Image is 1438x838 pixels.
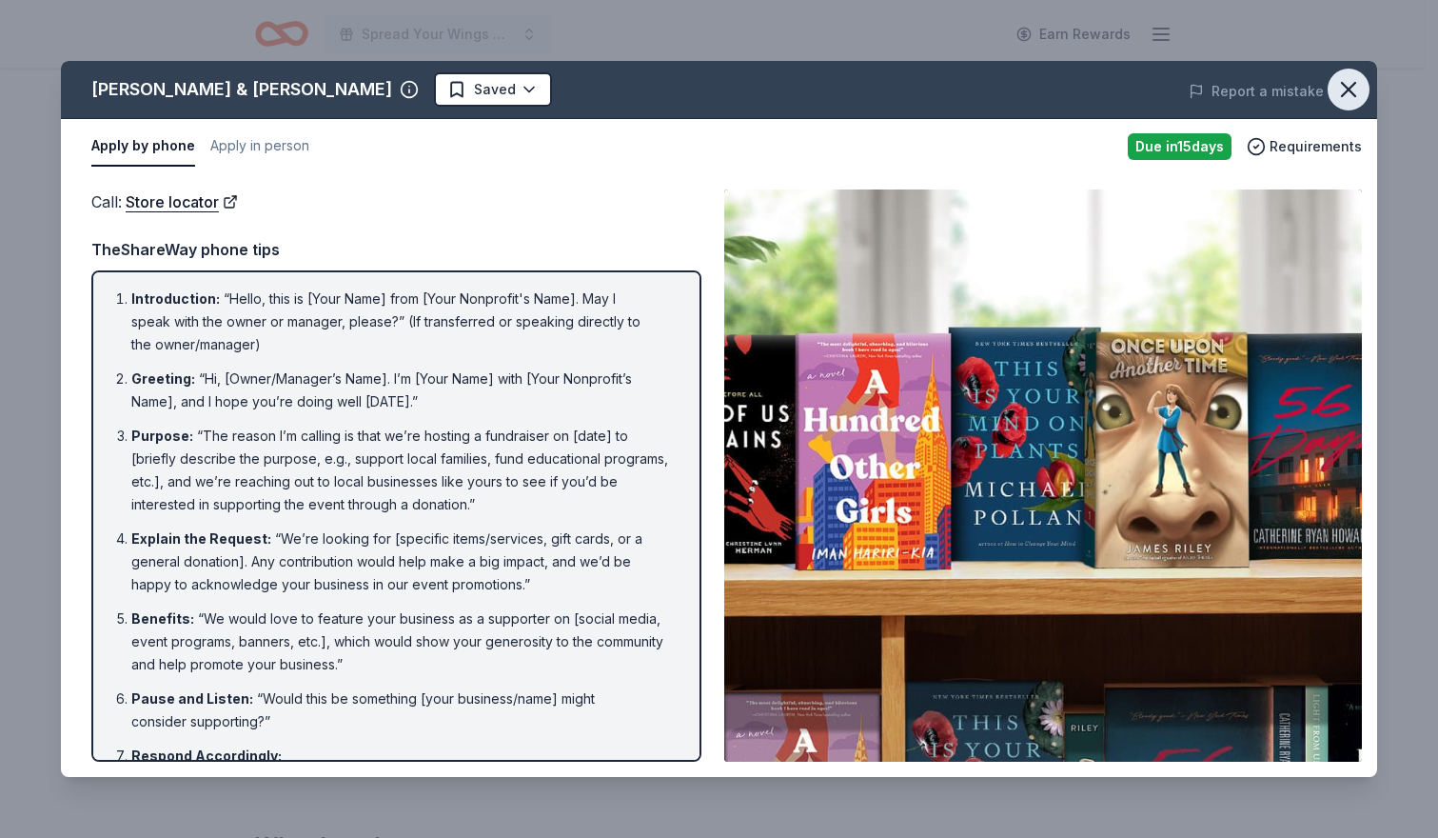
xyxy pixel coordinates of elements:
button: Saved [434,72,552,107]
button: Apply by phone [91,127,195,167]
div: Due in 15 days [1128,133,1231,160]
img: Image for Barnes & Noble [724,190,1362,762]
span: Introduction : [131,290,220,307]
span: Benefits : [131,610,194,627]
li: “Would this be something [your business/name] might consider supporting?” [131,688,673,733]
button: Report a mistake [1189,80,1324,103]
span: Explain the Request : [131,530,271,547]
span: Greeting : [131,370,195,387]
li: “Hello, this is [Your Name] from [Your Nonprofit's Name]. May I speak with the owner or manager, ... [131,288,673,356]
li: “The reason I’m calling is that we’re hosting a fundraiser on [date] to [briefly describe the pur... [131,425,673,516]
button: Requirements [1247,135,1362,158]
span: Pause and Listen : [131,690,253,707]
li: “Hi, [Owner/Manager’s Name]. I’m [Your Name] with [Your Nonprofit’s Name], and I hope you’re doin... [131,368,673,413]
li: “We’re looking for [specific items/services, gift cards, or a general donation]. Any contribution... [131,528,673,596]
div: [PERSON_NAME] & [PERSON_NAME] [91,74,392,105]
li: “We would love to feature your business as a supporter on [social media, event programs, banners,... [131,608,673,676]
button: Apply in person [210,127,309,167]
div: Call : [91,190,701,214]
span: Respond Accordingly : [131,748,282,764]
span: Purpose : [131,428,193,444]
div: TheShareWay phone tips [91,237,701,262]
a: Store locator [126,190,238,214]
span: Saved [474,78,516,101]
span: Requirements [1270,135,1362,158]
